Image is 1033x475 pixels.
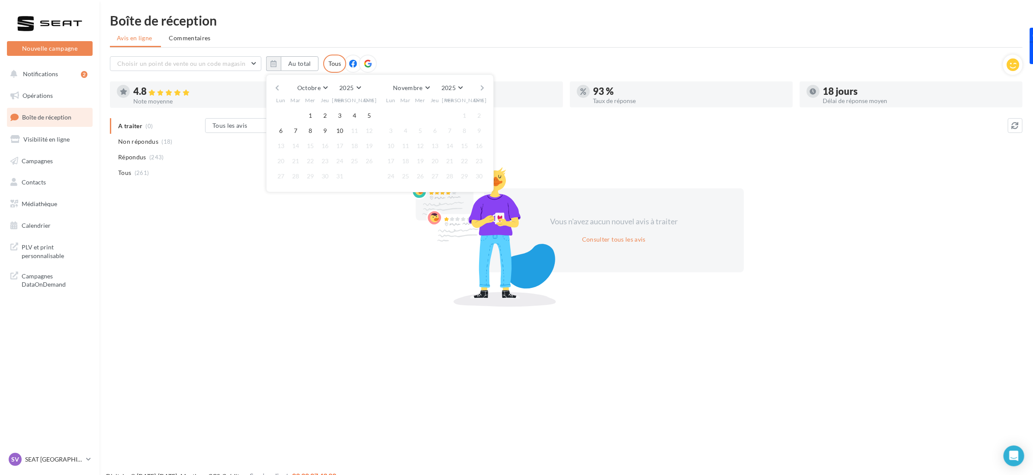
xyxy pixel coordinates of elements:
span: Non répondus [118,137,158,146]
button: 5 [363,109,376,122]
span: 2025 [441,84,456,91]
button: 25 [399,170,412,183]
button: Au total [281,56,319,71]
button: 21 [289,155,302,168]
button: 14 [443,139,456,152]
a: Campagnes DataOnDemand [5,267,94,292]
a: Boîte de réception [5,108,94,126]
button: Notifications 2 [5,65,91,83]
button: Tous les avis [205,118,292,133]
span: Calendrier [22,222,51,229]
button: 1 [304,109,317,122]
span: Répondus [118,153,146,162]
button: 24 [333,155,346,168]
span: Lun [276,97,286,104]
button: 1 [458,109,471,122]
button: 10 [384,139,397,152]
button: Nouvelle campagne [7,41,93,56]
div: Vous n'avez aucun nouvel avis à traiter [540,216,689,227]
div: Boîte de réception [110,14,1023,27]
button: 16 [319,139,331,152]
button: 28 [289,170,302,183]
button: 16 [473,139,486,152]
button: 7 [443,124,456,137]
button: 26 [414,170,427,183]
a: PLV et print personnalisable [5,238,94,263]
span: (243) [149,154,164,161]
button: 17 [384,155,397,168]
button: 2025 [336,82,364,94]
button: 18 [399,155,412,168]
button: 19 [414,155,427,168]
span: Visibilité en ligne [23,136,70,143]
button: 25 [348,155,361,168]
button: 22 [304,155,317,168]
a: Visibilité en ligne [5,130,94,149]
button: 15 [458,139,471,152]
a: Calendrier [5,216,94,235]
button: 4 [348,109,361,122]
span: Contacts [22,178,46,186]
span: Octobre [297,84,321,91]
button: 26 [363,155,376,168]
button: 13 [428,139,441,152]
button: 15 [304,139,317,152]
button: 14 [289,139,302,152]
button: Novembre [389,82,433,94]
div: Note moyenne [133,98,326,104]
button: 20 [274,155,287,168]
button: 18 [348,139,361,152]
a: Campagnes [5,152,94,170]
button: 11 [348,124,361,137]
span: Opérations [23,92,53,99]
span: Jeu [321,97,329,104]
button: Au total [266,56,319,71]
button: 8 [458,124,471,137]
button: 11 [399,139,412,152]
button: 24 [384,170,397,183]
span: Boîte de réception [22,113,71,121]
button: 7 [289,124,302,137]
span: Notifications [23,70,58,78]
button: Octobre [294,82,331,94]
button: 30 [473,170,486,183]
button: Consulter tous les avis [579,234,649,245]
button: Choisir un point de vente ou un code magasin [110,56,261,71]
button: 30 [319,170,331,183]
span: (18) [162,138,173,145]
button: 6 [274,124,287,137]
span: PLV et print personnalisable [22,241,89,260]
button: 2 [473,109,486,122]
button: 31 [333,170,346,183]
button: 29 [458,170,471,183]
div: Taux de réponse [593,98,786,104]
div: Open Intercom Messenger [1004,446,1024,466]
span: 2025 [339,84,354,91]
button: 27 [274,170,287,183]
button: 23 [319,155,331,168]
span: Tous [118,168,131,177]
span: Lun [386,97,396,104]
button: 21 [443,155,456,168]
button: 3 [333,109,346,122]
span: (261) [135,169,149,176]
span: Mar [290,97,301,104]
button: 5 [414,124,427,137]
button: 28 [443,170,456,183]
span: Dim [474,97,484,104]
span: Tous les avis [212,122,248,129]
button: 10 [333,124,346,137]
button: 12 [414,139,427,152]
button: 3 [384,124,397,137]
span: Jeu [431,97,439,104]
span: Campagnes DataOnDemand [22,270,89,289]
a: Opérations [5,87,94,105]
span: SV [11,455,19,464]
span: Choisir un point de vente ou un code magasin [117,60,245,67]
a: SV SEAT [GEOGRAPHIC_DATA] [7,451,93,468]
button: 6 [428,124,441,137]
span: Mar [400,97,411,104]
button: 4 [399,124,412,137]
span: Mer [305,97,315,104]
button: 23 [473,155,486,168]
